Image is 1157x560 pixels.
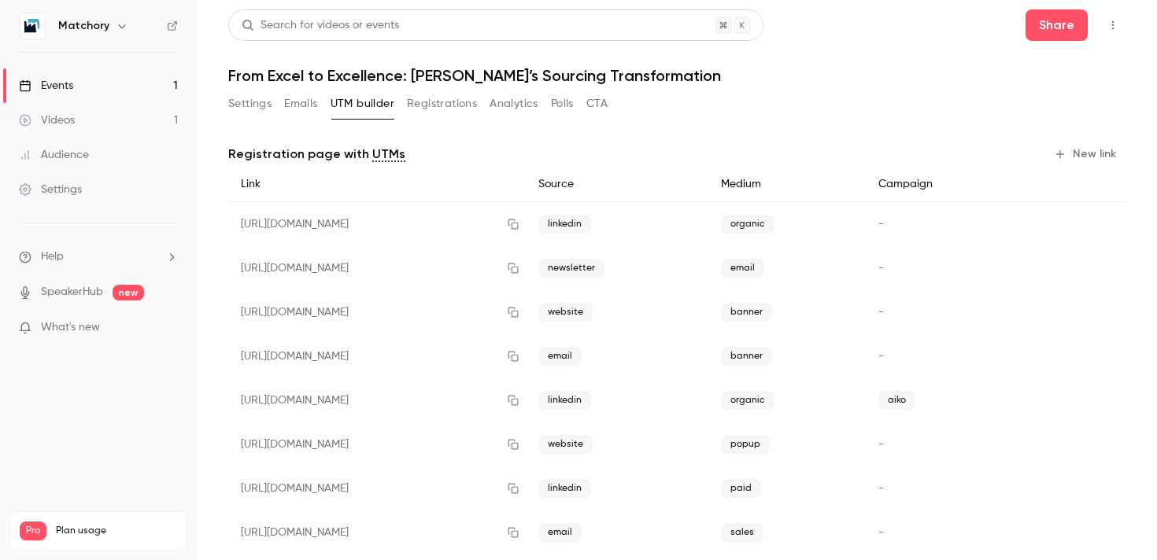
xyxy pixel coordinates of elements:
div: Events [19,78,73,94]
span: banner [721,303,772,322]
p: Registration page with [228,145,405,164]
span: - [878,263,884,274]
span: - [878,483,884,494]
div: Audience [19,147,89,163]
a: UTMs [372,145,405,164]
button: New link [1048,142,1126,167]
h6: Matchory [58,18,109,34]
div: Medium [708,167,866,202]
span: newsletter [538,259,604,278]
span: linkedin [538,479,591,498]
span: aiko [878,391,915,410]
div: [URL][DOMAIN_NAME] [228,378,526,422]
button: CTA [586,91,608,116]
button: Share [1026,9,1088,41]
button: Settings [228,91,272,116]
span: - [878,351,884,362]
span: - [878,527,884,538]
span: email [538,347,582,366]
button: Analytics [490,91,538,116]
button: UTM builder [331,91,394,116]
span: popup [721,435,770,454]
li: help-dropdown-opener [19,249,178,265]
span: What's new [41,319,100,336]
div: Videos [19,112,75,128]
div: Settings [19,182,82,197]
span: paid [721,479,761,498]
div: [URL][DOMAIN_NAME] [228,422,526,466]
div: [URL][DOMAIN_NAME] [228,246,526,290]
span: organic [721,391,774,410]
button: Polls [551,91,574,116]
button: Registrations [407,91,477,116]
div: Source [526,167,708,202]
span: new [113,285,144,300]
span: linkedin [538,391,591,410]
span: - [878,439,884,450]
span: - [878,219,884,230]
span: sales [721,523,763,542]
span: banner [721,347,772,366]
div: [URL][DOMAIN_NAME] [228,334,526,378]
div: [URL][DOMAIN_NAME] [228,202,526,247]
span: - [878,307,884,318]
div: Campaign [866,167,1025,202]
span: website [538,435,593,454]
span: linkedin [538,215,591,234]
div: [URL][DOMAIN_NAME] [228,466,526,510]
span: organic [721,215,774,234]
span: Plan usage [56,525,177,537]
span: email [721,259,764,278]
span: Pro [20,521,46,540]
h1: From Excel to Excellence: [PERSON_NAME]’s Sourcing Transformation [228,66,1126,85]
div: Search for videos or events [242,17,399,34]
div: Link [228,167,526,202]
span: Help [41,249,64,265]
a: SpeakerHub [41,284,103,300]
span: website [538,303,593,322]
div: [URL][DOMAIN_NAME] [228,510,526,554]
span: email [538,523,582,542]
button: Emails [284,91,317,116]
div: [URL][DOMAIN_NAME] [228,290,526,334]
img: Matchory [20,13,45,39]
